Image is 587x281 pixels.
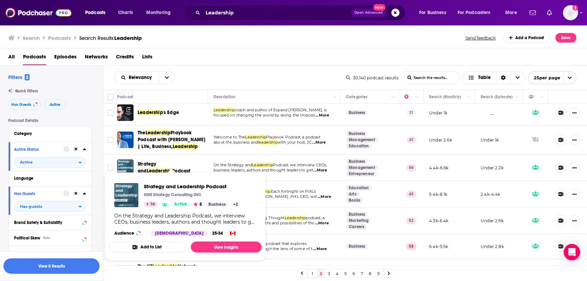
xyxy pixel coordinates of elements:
span: Lists [142,51,152,65]
span: ...More [318,194,331,200]
input: Search podcasts, credits, & more... [203,7,351,18]
button: Active [44,99,66,110]
p: 6.4k-9.5k [429,244,448,249]
div: 25-34 [209,231,226,236]
a: Education [346,143,372,149]
div: Sort Direction [496,71,510,84]
span: Credits [116,51,134,65]
span: leadership [258,140,278,145]
div: On the Strategy and Leadership Podcast, we interview CEOs, business leaders, authors and thought ... [114,213,256,225]
span: Toggle select row [107,137,114,143]
button: open menu [14,157,86,168]
a: Arts [346,191,359,197]
button: open menu [14,201,86,212]
img: Strategy and Leadership Podcast [117,159,134,176]
div: Has Guests [529,93,538,101]
span: Leadership [252,162,273,167]
span: podcast, a [306,215,324,220]
p: 56 [406,164,416,171]
p: Podcast Details [8,118,92,123]
h3: Audience [114,231,145,236]
span: 2 [25,74,30,80]
a: Management [346,137,378,143]
button: open menu [453,7,500,18]
span: Has Guests [11,103,31,106]
span: Playbook Podcast with [PERSON_NAME] | Life, Business, [138,130,205,149]
p: __ [481,110,494,116]
span: Active [20,160,33,164]
p: Under 2.8k [481,244,504,249]
a: 4 [334,269,341,278]
p: Under 1k [429,110,447,116]
span: Each fortnight on PiXL’s [271,189,316,194]
span: ...More [313,168,327,173]
a: 2 [317,269,324,278]
button: open menu [160,71,174,84]
span: Has guests [20,205,42,209]
img: Podchaser - Follow, Share and Rate Podcasts [5,6,71,19]
span: 25 per page [528,72,560,83]
a: Episodes [54,51,77,65]
button: View 0 Results [3,258,100,274]
span: Relevancy [129,75,154,80]
div: Categories [346,93,367,101]
h2: filter dropdown [14,157,86,168]
a: Leadership's Edge [117,104,134,121]
a: Brand Safety & Suitability [14,218,86,226]
button: Has Guests [8,99,41,110]
span: New [373,4,385,11]
p: 5.4k-8.1k [429,191,448,197]
span: Playbook Podcast, a podcast [266,135,320,139]
p: Under 1k [481,137,499,143]
span: Toggle select row [107,165,114,171]
span: coach and author of Expand [PERSON_NAME] is [234,108,326,112]
button: Column Actions [414,93,422,101]
div: Search podcasts, credits, & more... [191,5,412,21]
a: Business [346,244,368,249]
button: Save [555,33,576,43]
p: 41 [406,136,416,143]
button: open menu [115,75,160,80]
a: 6 [350,269,357,278]
span: Charts [118,8,133,18]
a: Entrepreneur [346,171,377,177]
div: 30,140 podcast results [346,75,399,80]
a: Strategy and Leadership Podcast [114,183,138,207]
a: Active [171,202,190,207]
span: ...More [315,113,329,118]
div: Active Status [14,147,59,152]
span: All [8,51,15,65]
p: SME Strategy Consulting INC [144,192,202,198]
button: open menu [528,71,576,84]
a: Careers [346,224,367,229]
svg: Add a profile image [573,5,578,11]
p: Under 2.6k [429,137,452,143]
p: Under 2.6k [481,218,504,224]
span: Leadership [146,130,171,136]
h3: Search [23,35,40,41]
span: Networks [85,51,108,65]
a: Charts [114,7,137,18]
span: 56 [150,201,155,208]
p: 2.4k-4.4k [481,191,500,197]
button: Column Actions [331,93,339,101]
span: Leadership [285,215,306,220]
button: Send feedback [463,35,498,41]
button: Category [14,129,86,138]
button: open menu [80,7,114,18]
span: For Business [419,8,446,18]
span: Active [174,201,187,208]
span: Active [50,103,60,106]
a: Business [346,212,368,217]
span: ...More [313,246,327,252]
a: The Leadership Playbook Podcast with JC Hurtado-Prater | Life, Business, Leadership [117,132,134,148]
button: 5 [192,202,204,207]
h2: filter dropdown [14,201,86,212]
button: Show More Button [569,189,580,200]
a: Education [346,185,372,191]
a: 5 [342,269,349,278]
button: open menu [141,7,180,18]
button: Choose View [462,71,525,84]
span: business leaders, authors and thought leaders to get [214,168,313,172]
